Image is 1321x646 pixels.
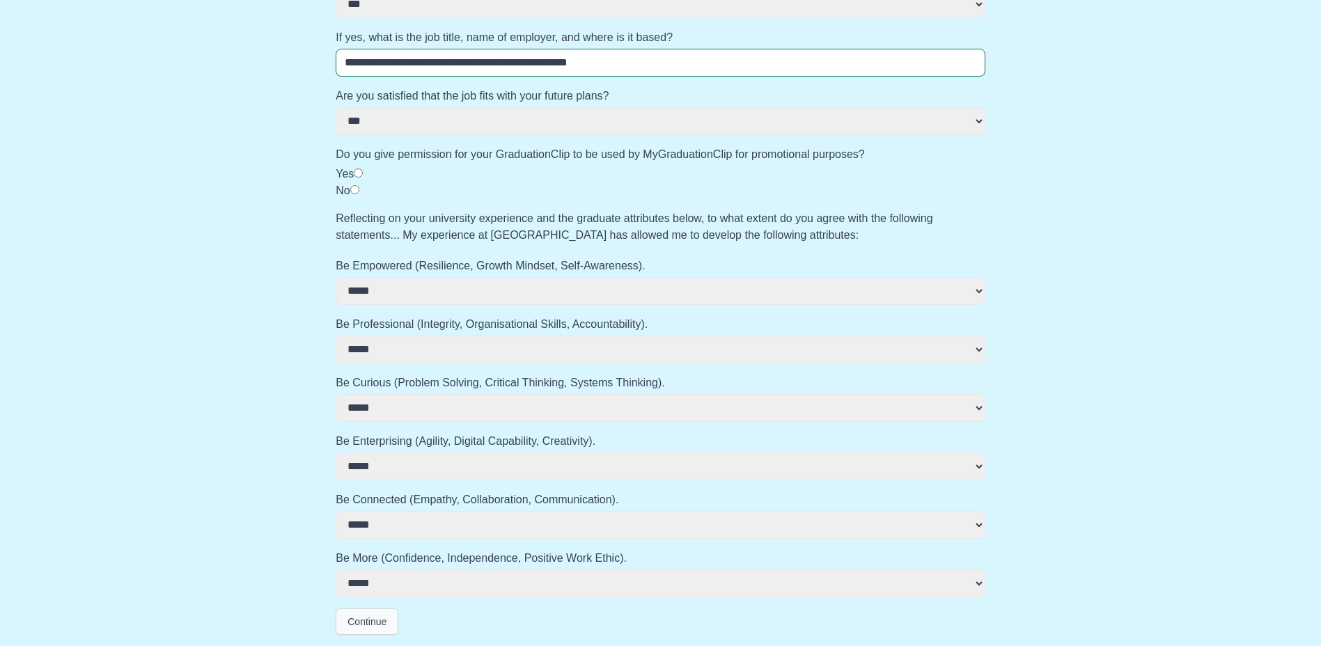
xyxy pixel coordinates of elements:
[336,88,985,104] label: Are you satisfied that the job fits with your future plans?
[336,29,985,46] label: If yes, what is the job title, name of employer, and where is it based?
[336,258,985,274] label: Be Empowered (Resilience, Growth Mindset, Self-Awareness).
[336,146,985,163] label: Do you give permission for your GraduationClip to be used by MyGraduationClip for promotional pur...
[336,550,985,567] label: Be More (Confidence, Independence, Positive Work Ethic).
[336,375,985,391] label: Be Curious (Problem Solving, Critical Thinking, Systems Thinking).
[336,491,985,508] label: Be Connected (Empathy, Collaboration, Communication).
[336,316,985,333] label: Be Professional (Integrity, Organisational Skills, Accountability).
[336,433,985,450] label: Be Enterprising (Agility, Digital Capability, Creativity).
[336,210,985,244] label: Reflecting on your university experience and the graduate attributes below, to what extent do you...
[336,168,354,180] label: Yes
[336,184,350,196] label: No
[336,608,398,635] button: Continue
